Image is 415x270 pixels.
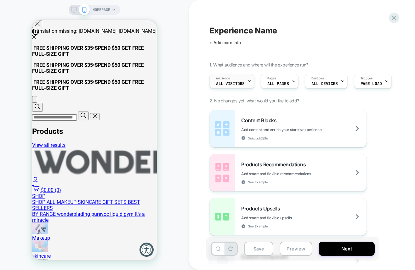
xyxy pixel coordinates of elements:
span: See Example [248,136,268,140]
span: MAKEUP [25,179,44,185]
span: ALL PAGES [267,82,289,86]
span: Products Recommendations [241,161,309,168]
button: Next [319,242,375,256]
span: Add smart and flexible upsells [241,215,323,220]
span: Page Load [361,82,382,86]
span: Audience [216,76,230,81]
span: 2. No changes yet, what would you like to add? [209,98,299,103]
span: $0.00 [9,167,21,173]
span: Add smart and flexible recommendations [241,171,343,176]
span: HOMEPAGE [93,5,110,15]
span: See Example [248,180,268,184]
span: wonderblading [25,191,58,197]
span: SKINCARE [46,179,69,185]
a: SKINCARE [46,179,70,185]
span: Experience Name [209,26,277,35]
span: Devices [311,76,324,81]
a: GIFT SETS [70,179,96,185]
span: (0) [23,167,29,173]
span: + Add more info [209,40,241,45]
a: purevoc [59,191,78,197]
button: Search [46,91,57,100]
span: GIFT SETS [70,179,94,185]
span: liquid gym [78,191,101,197]
a: wonderblading [25,191,59,197]
button: Preview [280,242,312,256]
span: 1. What audience and where will the experience run? [209,62,308,67]
a: liquid gym [78,191,103,197]
span: purevoc [59,191,77,197]
button: Accessibility Widget, click to open [107,222,122,237]
button: Save [244,242,273,256]
button: Close search [58,93,67,100]
a: MAKEUP [25,179,46,185]
span: ALL DEVICES [311,82,338,86]
span: All Visitors [216,82,245,86]
span: Pages [267,76,276,81]
span: Content Blocks [241,117,280,124]
span: Add content and enrich your store's experience [241,127,353,132]
span: Trigger [361,76,373,81]
span: Products Upsells [241,205,283,212]
span: See Example [248,224,268,228]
